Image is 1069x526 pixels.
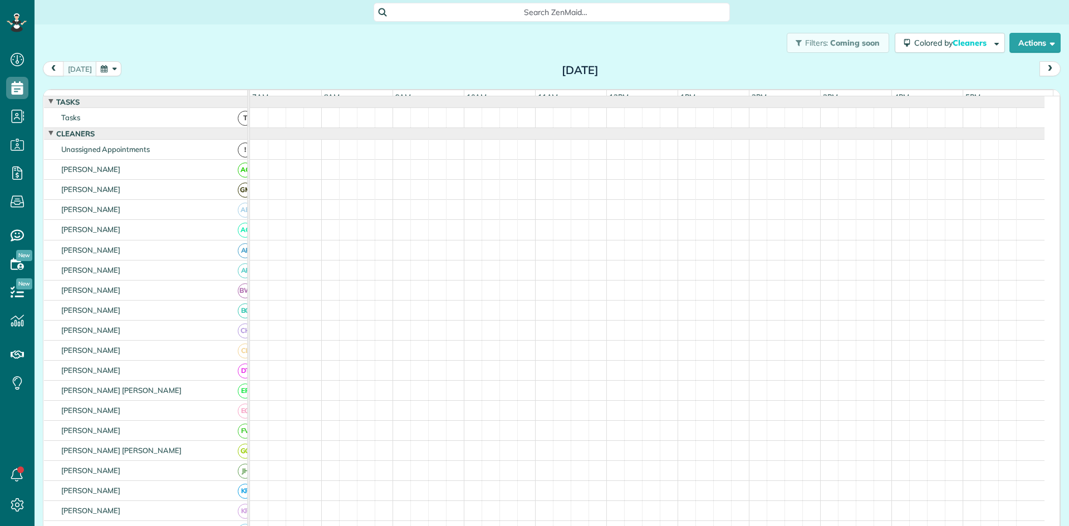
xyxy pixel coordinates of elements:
span: Cleaners [54,129,97,138]
span: [PERSON_NAME] [PERSON_NAME] [59,446,184,455]
span: [PERSON_NAME] [59,406,123,415]
span: BW [238,283,253,298]
button: Actions [1009,33,1061,53]
span: Cleaners [953,38,988,48]
span: New [16,278,32,289]
span: [PERSON_NAME] [59,466,123,475]
span: [PERSON_NAME] [59,366,123,375]
span: [PERSON_NAME] [59,346,123,355]
span: 2pm [749,92,769,101]
span: Filters: [805,38,828,48]
span: [PERSON_NAME] [PERSON_NAME] [59,386,184,395]
span: AF [238,243,253,258]
span: CH [238,323,253,338]
span: Coming soon [830,38,880,48]
span: ! [238,142,253,158]
span: AF [238,263,253,278]
span: [PERSON_NAME] [59,245,123,254]
span: 8am [322,92,342,101]
span: 11am [536,92,561,101]
span: JH [238,464,253,479]
span: Unassigned Appointments [59,145,152,154]
button: prev [43,61,64,76]
span: Tasks [54,97,82,106]
span: Tasks [59,113,82,122]
span: [PERSON_NAME] [59,165,123,174]
span: 3pm [821,92,840,101]
span: [PERSON_NAME] [59,266,123,274]
span: 5pm [963,92,983,101]
span: AB [238,203,253,218]
span: [PERSON_NAME] [59,486,123,495]
span: [PERSON_NAME] [59,306,123,314]
span: 1pm [678,92,698,101]
span: [PERSON_NAME] [59,506,123,515]
span: [PERSON_NAME] [59,225,123,234]
span: BC [238,303,253,318]
span: EG [238,404,253,419]
span: DT [238,363,253,378]
span: [PERSON_NAME] [59,286,123,294]
span: EP [238,384,253,399]
span: CL [238,343,253,358]
button: next [1039,61,1061,76]
span: [PERSON_NAME] [59,426,123,435]
span: GM [238,183,253,198]
span: GG [238,444,253,459]
span: KR [238,504,253,519]
span: AC [238,223,253,238]
button: [DATE] [63,61,97,76]
button: Colored byCleaners [895,33,1005,53]
span: 7am [250,92,271,101]
span: KR [238,484,253,499]
span: FV [238,424,253,439]
span: T [238,111,253,126]
span: 9am [393,92,414,101]
span: [PERSON_NAME] [59,185,123,194]
span: [PERSON_NAME] [59,326,123,335]
span: Colored by [914,38,990,48]
span: 10am [464,92,489,101]
span: 12pm [607,92,631,101]
span: 4pm [892,92,911,101]
h2: [DATE] [511,64,650,76]
span: New [16,250,32,261]
span: AC [238,163,253,178]
span: [PERSON_NAME] [59,205,123,214]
